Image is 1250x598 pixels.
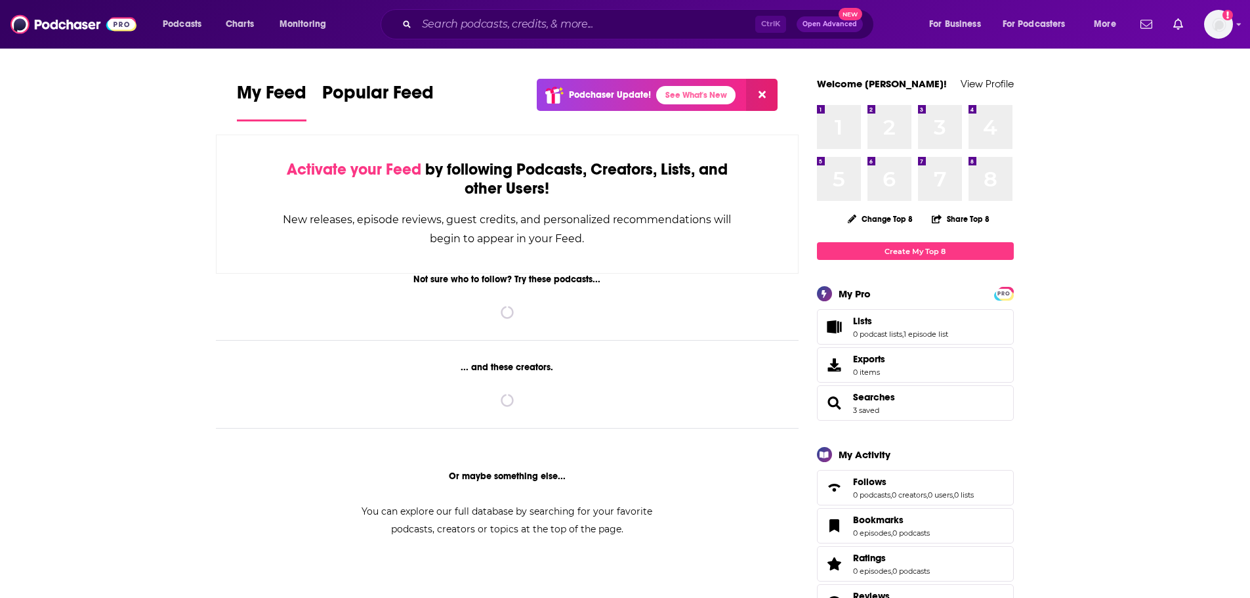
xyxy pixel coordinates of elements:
a: Bookmarks [853,514,930,526]
button: Change Top 8 [840,211,921,227]
div: Search podcasts, credits, & more... [393,9,886,39]
span: , [902,330,904,339]
span: For Business [929,15,981,33]
a: Show notifications dropdown [1135,13,1157,35]
img: Podchaser - Follow, Share and Rate Podcasts [10,12,136,37]
div: New releases, episode reviews, guest credits, and personalized recommendations will begin to appe... [282,210,733,248]
a: See What's New [656,86,736,104]
a: Bookmarks [822,517,848,535]
a: Follows [853,476,974,488]
a: Ratings [822,555,848,573]
span: , [953,490,954,500]
span: , [890,490,892,500]
span: More [1094,15,1116,33]
a: Lists [853,315,948,327]
input: Search podcasts, credits, & more... [417,14,755,35]
a: 0 podcast lists [853,330,902,339]
button: Show profile menu [1204,10,1233,39]
span: Monitoring [280,15,326,33]
div: My Activity [839,448,890,461]
a: Welcome [PERSON_NAME]! [817,77,947,90]
a: Charts [217,14,262,35]
a: Ratings [853,552,930,564]
a: 3 saved [853,406,879,415]
a: Follows [822,479,848,497]
button: Share Top 8 [931,206,990,232]
a: Searches [853,391,895,403]
span: Podcasts [163,15,201,33]
span: Ratings [817,546,1014,582]
span: Ctrl K [755,16,786,33]
div: Not sure who to follow? Try these podcasts... [216,274,799,285]
a: 0 users [928,490,953,500]
button: open menu [920,14,997,35]
span: My Feed [237,81,306,112]
a: 0 episodes [853,528,891,538]
button: open menu [270,14,343,35]
span: PRO [996,289,1012,299]
a: 0 lists [954,490,974,500]
span: , [891,566,892,576]
a: PRO [996,288,1012,298]
span: Bookmarks [853,514,904,526]
a: 0 creators [892,490,927,500]
span: Ratings [853,552,886,564]
div: Or maybe something else... [216,471,799,482]
span: Lists [817,309,1014,345]
img: User Profile [1204,10,1233,39]
span: Follows [853,476,886,488]
span: , [891,528,892,538]
div: My Pro [839,288,871,300]
button: open menu [154,14,219,35]
span: , [927,490,928,500]
a: Create My Top 8 [817,242,1014,260]
a: 0 podcasts [853,490,890,500]
span: 0 items [853,368,885,377]
span: Open Advanced [802,21,857,28]
div: You can explore our full database by searching for your favorite podcasts, creators or topics at ... [346,503,669,538]
a: View Profile [961,77,1014,90]
span: Exports [822,356,848,374]
a: 0 episodes [853,566,891,576]
a: My Feed [237,81,306,121]
div: ... and these creators. [216,362,799,373]
button: open menu [1085,14,1133,35]
span: Popular Feed [322,81,434,112]
a: 1 episode list [904,330,948,339]
span: For Podcasters [1003,15,1066,33]
svg: Add a profile image [1222,10,1233,20]
button: Open AdvancedNew [797,16,863,32]
span: Exports [853,353,885,365]
span: Activate your Feed [287,160,421,179]
span: Charts [226,15,254,33]
button: open menu [994,14,1085,35]
span: Follows [817,470,1014,505]
a: 0 podcasts [892,528,930,538]
span: Lists [853,315,872,327]
a: Popular Feed [322,81,434,121]
a: Show notifications dropdown [1168,13,1188,35]
div: by following Podcasts, Creators, Lists, and other Users! [282,160,733,198]
a: 0 podcasts [892,566,930,576]
p: Podchaser Update! [569,89,651,100]
span: Logged in as WE_Broadcast [1204,10,1233,39]
a: Searches [822,394,848,412]
span: New [839,8,862,20]
a: Lists [822,318,848,336]
span: Bookmarks [817,508,1014,544]
a: Exports [817,347,1014,383]
span: Searches [817,385,1014,421]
